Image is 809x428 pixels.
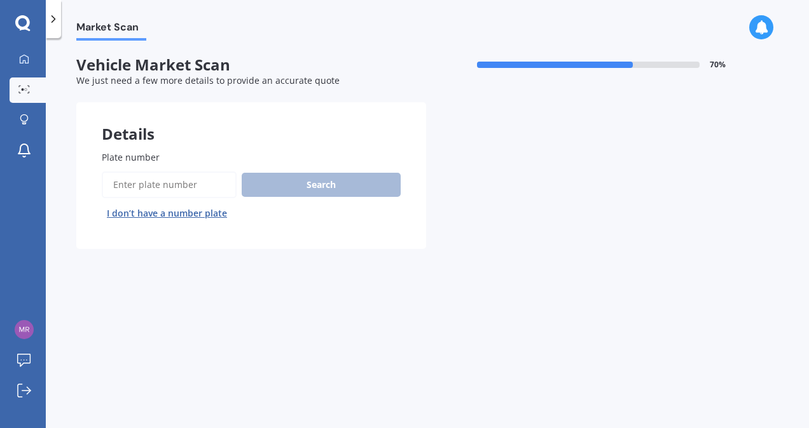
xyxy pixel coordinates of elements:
span: Vehicle Market Scan [76,56,426,74]
span: Plate number [102,151,160,163]
span: 70 % [710,60,726,69]
button: I don’t have a number plate [102,203,232,224]
span: We just need a few more details to provide an accurate quote [76,74,340,86]
span: Market Scan [76,21,146,38]
input: Enter plate number [102,171,237,198]
div: Details [76,102,426,140]
img: e8f9164871ffda6377f8da83132c9cee [15,320,34,339]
